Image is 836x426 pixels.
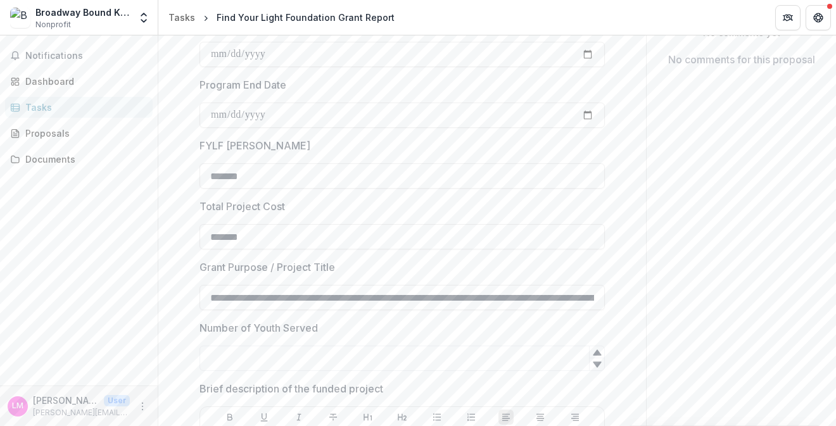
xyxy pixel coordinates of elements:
[806,5,831,30] button: Get Help
[668,52,815,67] p: No comments for this proposal
[35,6,130,19] div: Broadway Bound Kids
[256,410,272,425] button: Underline
[199,199,285,214] p: Total Project Cost
[567,410,583,425] button: Align Right
[5,149,153,170] a: Documents
[395,410,410,425] button: Heading 2
[168,11,195,24] div: Tasks
[326,410,341,425] button: Strike
[533,410,548,425] button: Align Center
[291,410,307,425] button: Italicize
[199,260,335,275] p: Grant Purpose / Project Title
[5,46,153,66] button: Notifications
[33,394,99,407] p: [PERSON_NAME]
[25,51,148,61] span: Notifications
[25,75,142,88] div: Dashboard
[199,381,383,396] p: Brief description of the funded project
[199,138,310,153] p: FYLF [PERSON_NAME]
[135,5,153,30] button: Open entity switcher
[360,410,376,425] button: Heading 1
[217,11,395,24] div: Find Your Light Foundation Grant Report
[429,410,445,425] button: Bullet List
[104,395,130,406] p: User
[5,71,153,92] a: Dashboard
[33,407,130,418] p: [PERSON_NAME][EMAIL_ADDRESS][DOMAIN_NAME]
[199,77,286,92] p: Program End Date
[498,410,514,425] button: Align Left
[775,5,801,30] button: Partners
[163,8,200,27] a: Tasks
[12,402,23,410] div: Lizzie McGuire
[35,19,71,30] span: Nonprofit
[222,410,237,425] button: Bold
[25,153,142,166] div: Documents
[163,8,400,27] nav: breadcrumb
[10,8,30,28] img: Broadway Bound Kids
[25,127,142,140] div: Proposals
[199,320,318,335] p: Number of Youth Served
[5,97,153,118] a: Tasks
[464,410,479,425] button: Ordered List
[25,101,142,114] div: Tasks
[5,123,153,144] a: Proposals
[135,399,150,414] button: More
